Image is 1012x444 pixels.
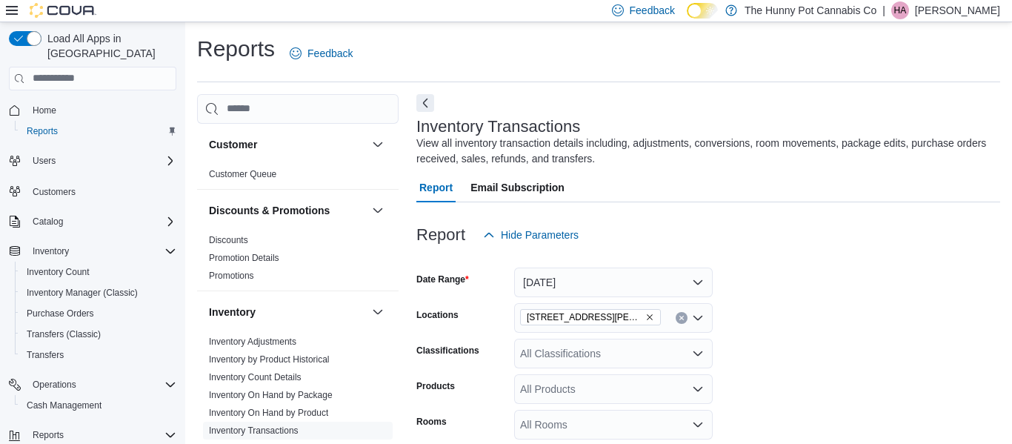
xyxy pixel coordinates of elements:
button: Discounts & Promotions [209,203,366,218]
span: [STREET_ADDRESS][PERSON_NAME] [527,310,642,325]
button: Home [3,99,182,121]
button: Cash Management [15,395,182,416]
button: Inventory [3,241,182,262]
button: Reports [15,121,182,142]
label: Rooms [416,416,447,428]
span: Reports [21,122,176,140]
button: [DATE] [514,268,713,297]
button: Customer [369,136,387,153]
span: Home [33,105,56,116]
span: Hide Parameters [501,228,579,242]
div: Discounts & Promotions [197,231,399,291]
span: Cash Management [27,400,101,411]
button: Open list of options [692,419,704,431]
span: Inventory Count [27,266,90,278]
a: Promotions [209,271,254,281]
button: Operations [27,376,82,394]
p: The Hunny Pot Cannabis Co [745,1,876,19]
span: Feedback [307,46,353,61]
span: Transfers (Classic) [21,325,176,343]
span: Transfers (Classic) [27,328,101,340]
span: Feedback [630,3,675,18]
span: Inventory Manager (Classic) [21,284,176,302]
span: Reports [33,429,64,441]
button: Clear input [676,312,688,324]
span: Cash Management [21,397,176,414]
span: Users [27,152,176,170]
span: Email Subscription [470,173,565,202]
span: Inventory [33,245,69,257]
a: Cash Management [21,397,107,414]
button: Users [27,152,61,170]
a: Reports [21,122,64,140]
button: Inventory Count [15,262,182,282]
span: Inventory Count Details [209,371,302,383]
span: Inventory Transactions [209,425,299,437]
button: Remove 659 Upper James St from selection in this group [645,313,654,322]
button: Customer [209,137,366,152]
a: Transfers (Classic) [21,325,107,343]
button: Open list of options [692,383,704,395]
span: 659 Upper James St [520,309,661,325]
a: Inventory Manager (Classic) [21,284,144,302]
span: Catalog [33,216,63,228]
div: Customer [197,165,399,189]
label: Locations [416,309,459,321]
label: Products [416,380,455,392]
a: Customers [27,183,81,201]
button: Open list of options [692,312,704,324]
span: Transfers [21,346,176,364]
span: Inventory Count [21,263,176,281]
span: Purchase Orders [27,308,94,319]
span: HA [894,1,907,19]
button: Reports [27,426,70,444]
span: Customers [27,182,176,200]
a: Purchase Orders [21,305,100,322]
a: Inventory On Hand by Package [209,390,333,400]
button: Catalog [27,213,69,231]
a: Inventory Transactions [209,425,299,436]
p: | [882,1,885,19]
span: Inventory On Hand by Package [209,389,333,401]
h3: Report [416,226,465,244]
button: Inventory Manager (Classic) [15,282,182,303]
span: Inventory [27,242,176,260]
h3: Inventory [209,305,256,319]
a: Inventory Adjustments [209,337,296,347]
button: Purchase Orders [15,303,182,324]
span: Purchase Orders [21,305,176,322]
button: Next [416,94,434,112]
span: Discounts [209,234,248,246]
img: Cova [30,3,96,18]
h1: Reports [197,34,275,64]
a: Inventory On Hand by Product [209,408,328,418]
button: Discounts & Promotions [369,202,387,219]
button: Inventory [27,242,75,260]
span: Reports [27,426,176,444]
span: Load All Apps in [GEOGRAPHIC_DATA] [41,31,176,61]
button: Hide Parameters [477,220,585,250]
a: Inventory Count [21,263,96,281]
span: Operations [33,379,76,391]
span: Transfers [27,349,64,361]
label: Date Range [416,274,469,285]
a: Promotion Details [209,253,279,263]
div: Hanna Anderson [891,1,909,19]
span: Home [27,101,176,119]
a: Inventory by Product Historical [209,354,330,365]
a: Home [27,102,62,119]
span: Customers [33,186,76,198]
label: Classifications [416,345,479,357]
button: Inventory [369,303,387,321]
span: Catalog [27,213,176,231]
span: Operations [27,376,176,394]
h3: Discounts & Promotions [209,203,330,218]
button: Open list of options [692,348,704,359]
input: Dark Mode [687,3,718,19]
button: Customers [3,180,182,202]
span: Reports [27,125,58,137]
